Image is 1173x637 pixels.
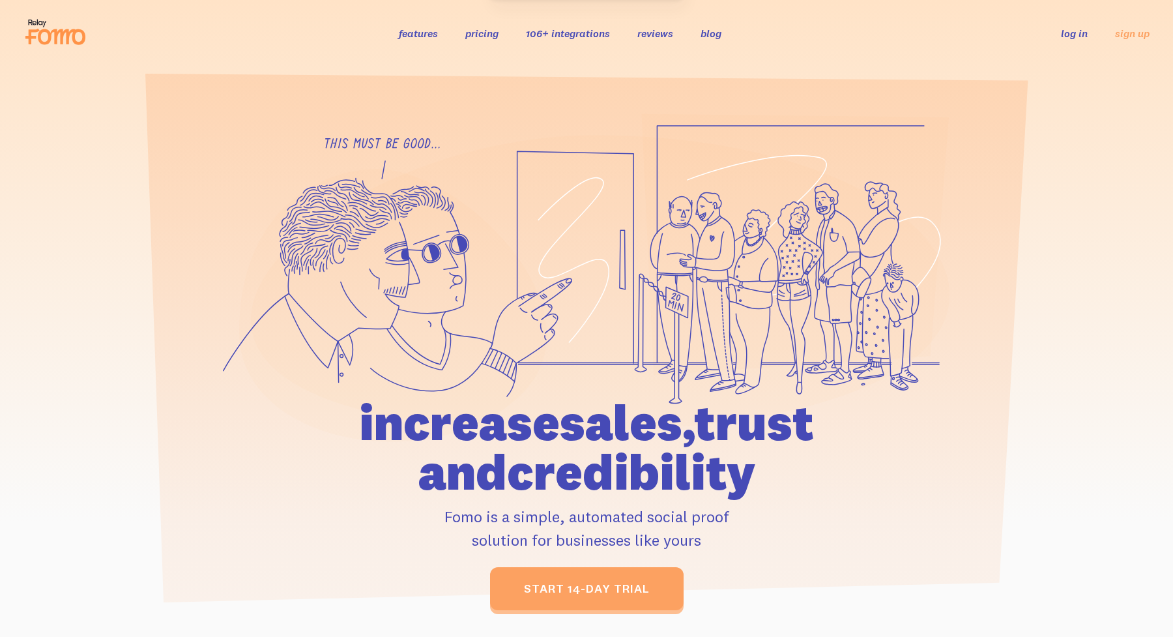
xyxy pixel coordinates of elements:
[399,27,438,40] a: features
[285,505,888,552] p: Fomo is a simple, automated social proof solution for businesses like yours
[526,27,610,40] a: 106+ integrations
[637,27,673,40] a: reviews
[1061,27,1088,40] a: log in
[701,27,721,40] a: blog
[285,398,888,497] h1: increase sales, trust and credibility
[1115,27,1150,40] a: sign up
[490,567,684,610] a: start 14-day trial
[465,27,499,40] a: pricing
